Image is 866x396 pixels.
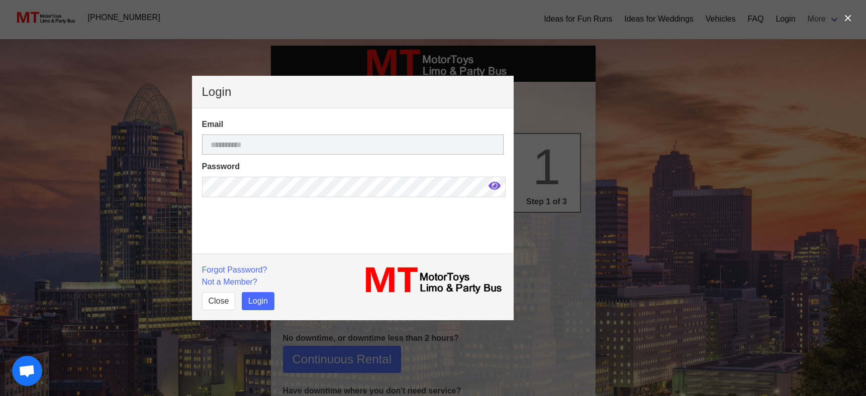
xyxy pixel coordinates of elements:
[202,161,504,173] label: Password
[242,292,274,310] button: Login
[202,292,236,310] button: Close
[359,264,504,297] img: MT_logo_name.png
[12,356,42,386] a: Open chat
[202,266,267,274] a: Forgot Password?
[202,118,504,130] label: Email
[202,86,504,98] p: Login
[202,278,257,286] a: Not a Member?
